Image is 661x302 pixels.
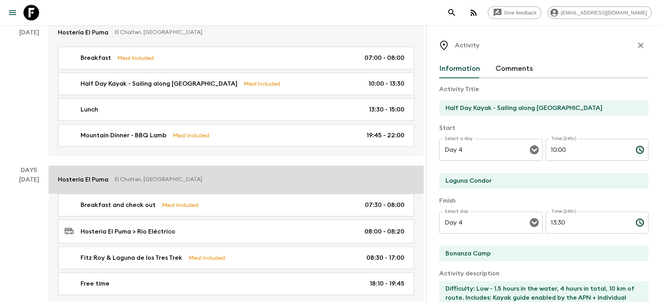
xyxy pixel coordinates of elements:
p: Hostería El Puma [58,28,108,37]
button: Choose time, selected time is 10:00 AM [632,142,648,158]
label: Time (24hr) [551,135,577,142]
p: 07:30 - 08:00 [365,200,404,210]
p: Activity description [439,269,648,278]
label: Select a day [445,135,472,142]
p: Meal Included [244,79,280,88]
input: End Location (leave blank if same as Start) [439,246,642,261]
p: Hosteria El Puma > Rio Eléctrico [81,227,175,236]
p: Activity [455,41,480,50]
p: 13:30 - 15:00 [369,105,404,114]
p: Hostería El Puma [58,175,108,184]
label: Select day [445,208,469,215]
p: Free time [81,279,110,288]
button: menu [5,5,20,20]
span: [EMAIL_ADDRESS][DOMAIN_NAME] [557,10,651,16]
a: BreakfastMeal Included07:00 - 08:00 [58,47,414,69]
p: Day 5 [9,165,48,175]
a: Free time18:10 - 19:45 [58,272,414,295]
p: Fitz Roy & Laguna de los Tres Trek [81,253,182,262]
p: Start [439,123,648,133]
p: Mountain Dinner - BBQ Lamb [81,131,167,140]
a: Half Day Kayak - Sailing along [GEOGRAPHIC_DATA]Meal Included10:00 - 13:30 [58,72,414,95]
div: [DATE] [19,28,39,156]
input: E.g Hozuagawa boat tour [439,100,642,116]
a: Fitz Roy & Laguna de los Tres TrekMeal Included08:30 - 17:00 [58,246,414,269]
span: Give feedback [500,10,541,16]
a: Mountain Dinner - BBQ LambMeal Included19:45 - 22:00 [58,124,414,147]
p: 10:00 - 13:30 [368,79,404,88]
div: [EMAIL_ADDRESS][DOMAIN_NAME] [548,6,652,19]
a: Hostería El PumaEl Chalten, [GEOGRAPHIC_DATA] [48,18,424,47]
p: Meal Included [117,54,154,62]
a: Hostería El PumaEl Chalten, [GEOGRAPHIC_DATA] [48,165,424,194]
p: 08:30 - 17:00 [366,253,404,262]
a: Hosteria El Puma > Rio Eléctrico08:00 - 08:20 [58,219,414,243]
label: Time (24hr) [551,208,577,215]
button: Information [439,59,480,78]
button: Open [529,144,540,155]
p: El Chalten, [GEOGRAPHIC_DATA] [115,176,408,183]
p: Meal Included [189,253,225,262]
p: 08:00 - 08:20 [365,227,404,236]
button: Choose time, selected time is 1:30 PM [632,215,648,230]
p: Half Day Kayak - Sailing along [GEOGRAPHIC_DATA] [81,79,237,88]
button: Comments [496,59,533,78]
input: hh:mm [546,212,629,234]
p: Activity Title [439,84,648,94]
a: Breakfast and check outMeal Included07:30 - 08:00 [58,194,414,216]
p: 18:10 - 19:45 [370,279,404,288]
p: Meal Included [173,131,209,140]
p: Meal Included [162,201,198,209]
p: El Chalten, [GEOGRAPHIC_DATA] [115,29,408,36]
p: Breakfast [81,53,111,63]
p: Finish [439,196,648,205]
p: 19:45 - 22:00 [366,131,404,140]
button: search adventures [444,5,460,20]
p: 07:00 - 08:00 [365,53,404,63]
input: hh:mm [546,139,629,161]
button: Open [529,217,540,228]
p: Breakfast and check out [81,200,156,210]
a: Lunch13:30 - 15:00 [58,98,414,121]
p: Lunch [81,105,98,114]
a: Give feedback [488,6,541,19]
input: Start Location [439,173,642,189]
